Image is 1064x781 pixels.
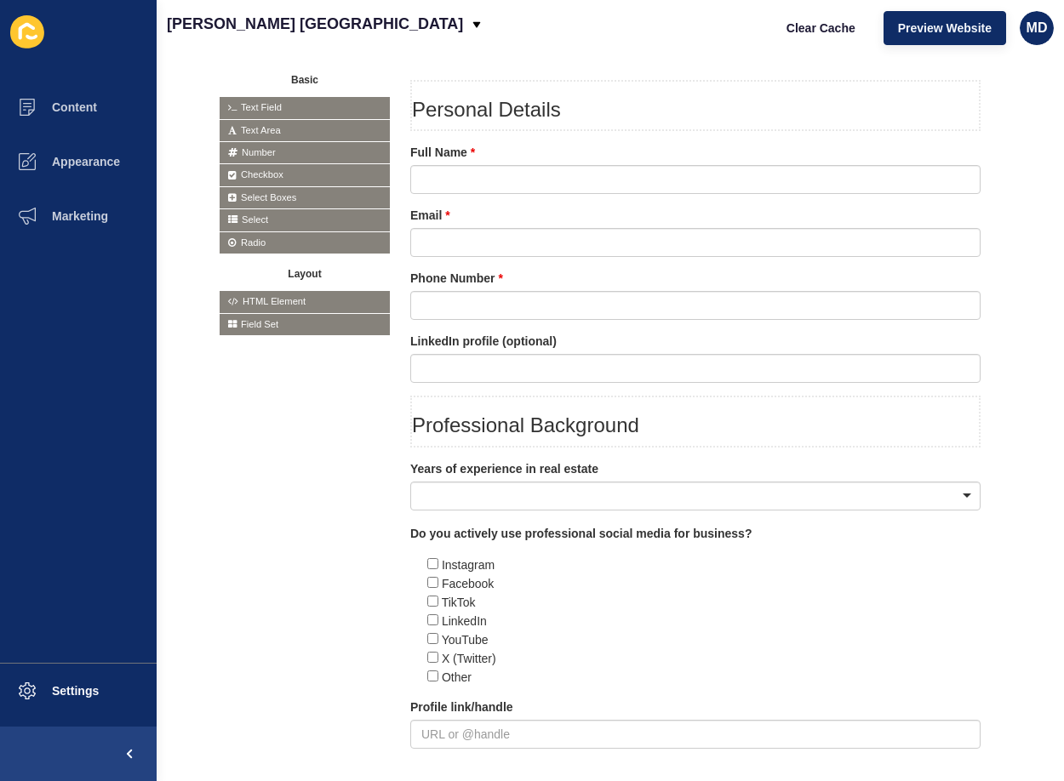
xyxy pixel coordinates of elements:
span: Text Field [220,97,390,118]
span: Checkbox [220,164,390,185]
span: Other [442,670,472,684]
label: Years of experience in real estate [410,460,598,477]
span: HTML Element [220,291,390,312]
input: LinkedIn [427,614,438,625]
button: Layout [220,262,390,282]
input: Other [427,670,438,681]
input: Facebook [427,577,438,588]
span: Instagram [442,558,495,572]
h3: Professional Background [412,414,979,436]
span: Radio [220,232,390,254]
span: Number [220,142,390,163]
span: X (Twitter) [442,652,496,665]
label: LinkedIn profile (optional) [410,333,557,350]
label: Do you actively use professional social media for business? [410,525,752,542]
button: Preview Website [884,11,1006,45]
input: Instagram [427,558,438,569]
label: Phone Number [410,270,503,287]
p: [PERSON_NAME] [GEOGRAPHIC_DATA] [167,3,463,45]
span: LinkedIn [442,614,487,628]
h3: Personal Details [412,99,979,121]
label: Full Name [410,144,475,161]
span: Clear Cache [787,20,855,37]
span: TikTok [442,596,476,609]
input: X (Twitter) [427,652,438,663]
input: TikTok [427,596,438,607]
span: Facebook [442,577,494,590]
span: Select [220,209,390,231]
span: Preview Website [898,20,992,37]
span: Field Set [220,314,390,335]
span: Select Boxes [220,187,390,208]
button: Basic [220,68,390,88]
span: YouTube [442,633,489,647]
label: Email [410,207,450,224]
label: Profile link/handle [410,698,513,715]
input: URL or @handle [410,720,981,749]
span: MD [1027,20,1048,37]
span: Text Area [220,120,390,141]
button: Clear Cache [772,11,870,45]
input: YouTube [427,633,438,644]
